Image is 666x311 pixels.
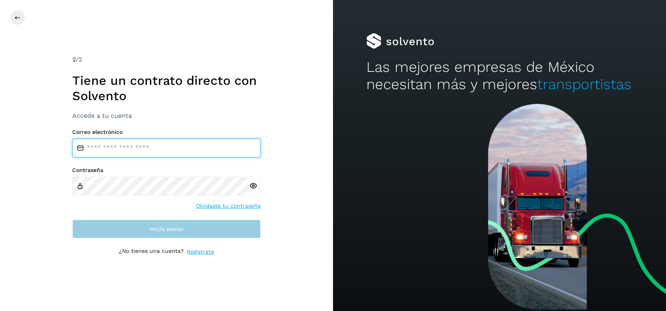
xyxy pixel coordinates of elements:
button: Inicia sesión [72,220,261,238]
h2: Las mejores empresas de México necesitan más y mejores [366,59,633,93]
div: /2 [72,55,261,64]
h1: Tiene un contrato directo con Solvento [72,73,261,103]
p: ¿No tienes una cuenta? [119,248,184,256]
a: Olvidaste tu contraseña [196,202,261,210]
h3: Accede a tu cuenta [72,112,261,119]
span: 2 [72,56,76,63]
span: transportistas [537,76,631,93]
a: Regístrate [187,248,214,256]
span: Inicia sesión [150,226,183,232]
label: Contraseña [72,167,261,174]
label: Correo electrónico [72,129,261,135]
